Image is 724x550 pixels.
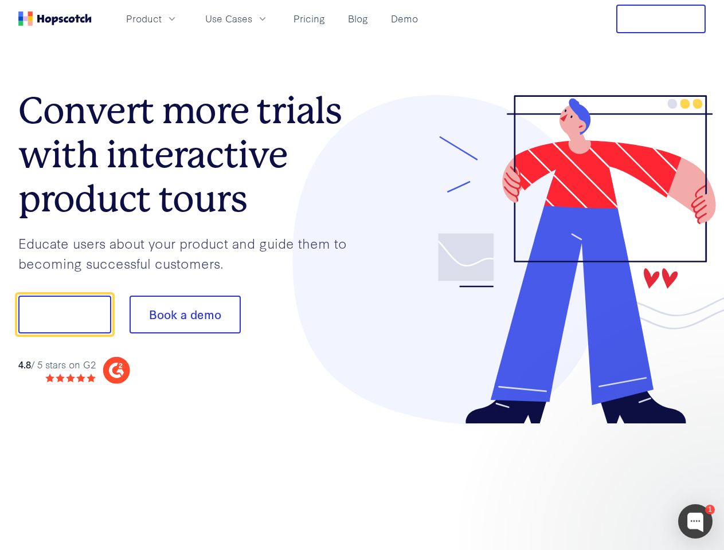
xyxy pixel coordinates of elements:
button: Product [119,9,185,28]
button: Free Trial [616,5,706,33]
div: / 5 stars on G2 [18,357,96,372]
span: Product [126,11,162,26]
h1: Convert more trials with interactive product tours [18,89,362,221]
a: Home [18,11,92,26]
button: Book a demo [130,296,241,333]
button: Use Cases [198,9,275,28]
span: Use Cases [205,11,252,26]
strong: 4.8 [18,357,31,371]
a: Pricing [289,9,330,28]
p: Educate users about your product and guide them to becoming successful customers. [18,233,362,273]
div: 1 [705,505,715,514]
a: Blog [343,9,373,28]
a: Demo [386,9,422,28]
button: Show me! [18,296,111,333]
